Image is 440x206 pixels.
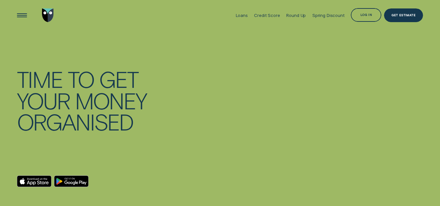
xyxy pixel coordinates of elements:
[254,13,280,18] div: Credit Score
[17,68,149,132] h4: TIME TO GET YOUR MONEY ORGANISED
[54,175,89,187] a: Android App on Google Play
[312,13,345,18] div: Spring Discount
[351,8,381,22] button: Log in
[384,8,423,22] a: Get Estimate
[17,175,51,187] a: Download on the App Store
[286,13,306,18] div: Round Up
[15,8,29,22] button: Open Menu
[236,13,248,18] div: Loans
[42,8,53,22] img: Wisr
